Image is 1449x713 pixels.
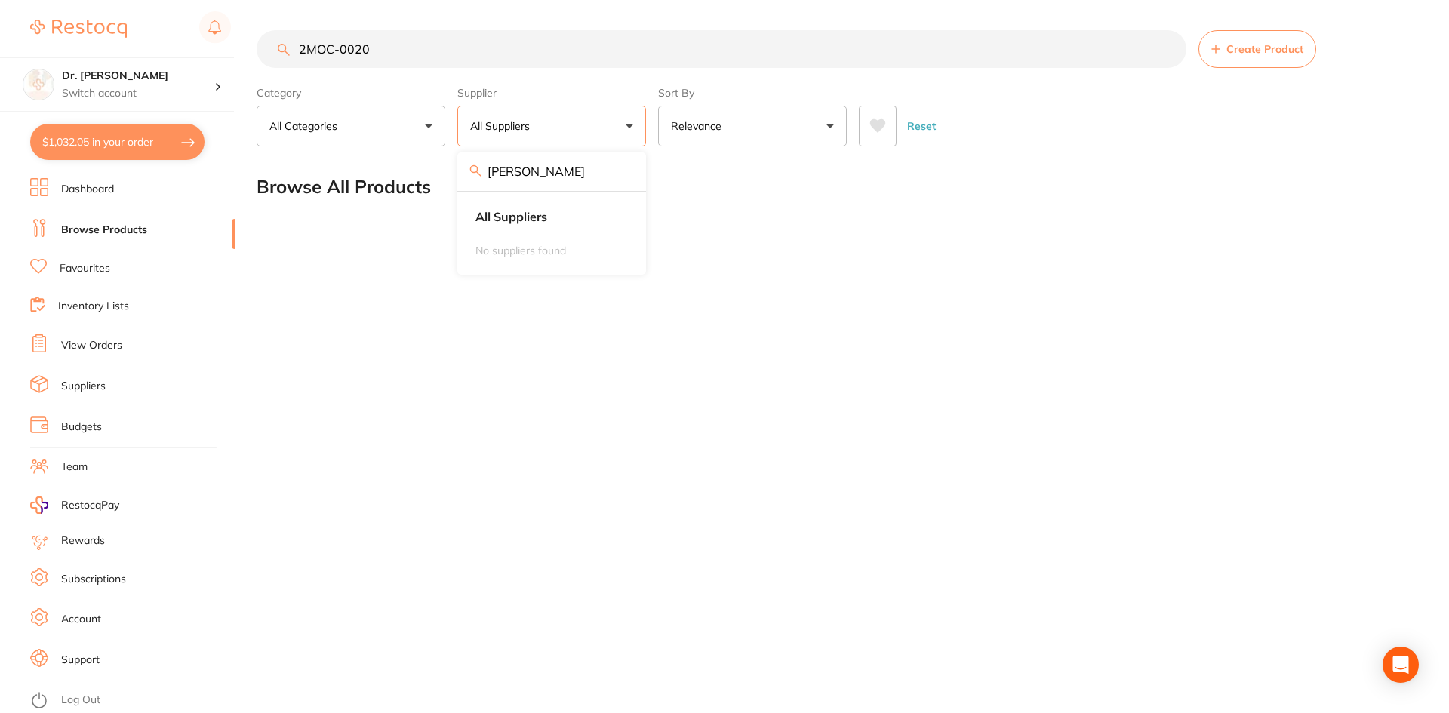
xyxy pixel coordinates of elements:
[58,299,129,314] a: Inventory Lists
[30,124,205,160] button: $1,032.05 in your order
[463,201,640,232] li: Clear selection
[257,86,445,100] label: Category
[257,177,431,198] h2: Browse All Products
[457,106,646,146] button: All Suppliers
[62,86,214,101] p: Switch account
[903,106,940,146] button: Reset
[257,30,1186,68] input: Search Products
[470,118,536,134] p: All Suppliers
[61,459,88,475] a: Team
[30,689,230,713] button: Log Out
[61,182,114,197] a: Dashboard
[30,496,119,514] a: RestocqPay
[1198,30,1316,68] button: Create Product
[30,20,127,38] img: Restocq Logo
[257,106,445,146] button: All Categories
[475,210,547,223] strong: All Suppliers
[61,572,126,587] a: Subscriptions
[1383,647,1419,683] div: Open Intercom Messenger
[30,11,127,46] a: Restocq Logo
[61,612,101,627] a: Account
[658,106,847,146] button: Relevance
[60,261,110,276] a: Favourites
[61,338,122,353] a: View Orders
[61,653,100,668] a: Support
[61,693,100,708] a: Log Out
[23,69,54,100] img: Dr. Kim Carr
[61,420,102,435] a: Budgets
[61,533,105,549] a: Rewards
[61,379,106,394] a: Suppliers
[658,86,847,100] label: Sort By
[1226,43,1303,55] span: Create Product
[463,235,640,266] li: No suppliers found
[61,223,147,238] a: Browse Products
[457,152,646,190] input: Search supplier
[30,496,48,514] img: RestocqPay
[62,69,214,84] h4: Dr. Kim Carr
[269,118,343,134] p: All Categories
[671,118,728,134] p: Relevance
[457,86,646,100] label: Supplier
[61,498,119,513] span: RestocqPay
